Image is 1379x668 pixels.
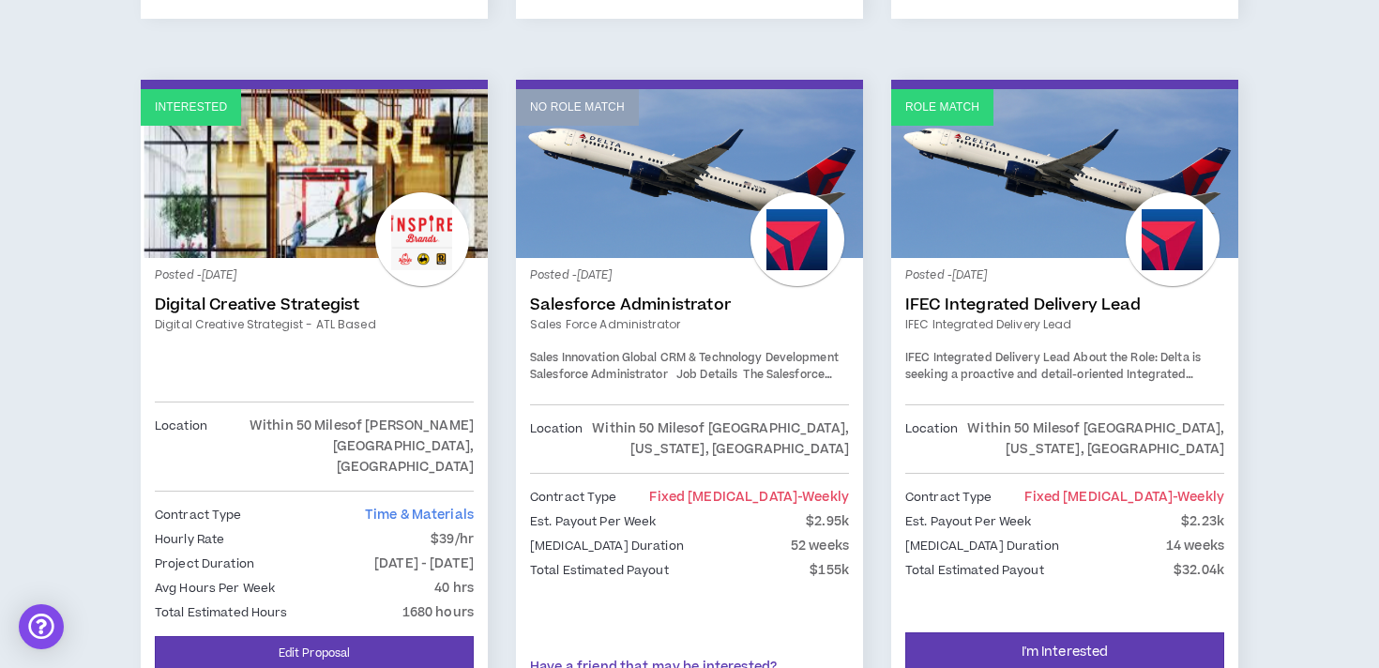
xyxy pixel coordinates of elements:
p: $32.04k [1174,560,1224,581]
span: Fixed [MEDICAL_DATA] [1024,488,1224,507]
strong: Global CRM & Technology Development [622,350,839,366]
p: Total Estimated Payout [530,560,669,581]
p: Avg Hours Per Week [155,578,275,599]
p: 40 hrs [434,578,474,599]
p: Within 50 Miles of [PERSON_NAME][GEOGRAPHIC_DATA], [GEOGRAPHIC_DATA] [207,416,474,478]
a: Role Match [891,89,1238,258]
p: Total Estimated Hours [155,602,288,623]
a: Digital Creative Strategist - ATL Based [155,316,474,333]
p: [MEDICAL_DATA] Duration [905,536,1059,556]
p: [DATE] - [DATE] [374,554,474,574]
span: Fixed [MEDICAL_DATA] [649,488,849,507]
p: Interested [155,99,227,116]
p: Posted - [DATE] [155,267,474,284]
strong: Job Details [676,367,737,383]
p: Contract Type [155,505,242,525]
span: - weekly [1173,488,1224,507]
strong: Sales Innovation [530,350,619,366]
p: [MEDICAL_DATA] Duration [530,536,684,556]
strong: IFEC Integrated Delivery Lead [905,350,1070,366]
p: Posted - [DATE] [530,267,849,284]
p: Within 50 Miles of [GEOGRAPHIC_DATA], [US_STATE], [GEOGRAPHIC_DATA] [583,418,849,460]
p: $39/hr [431,529,474,550]
p: Hourly Rate [155,529,224,550]
p: Contract Type [530,487,617,508]
a: IFEC Integrated Delivery Lead [905,296,1224,314]
p: $2.23k [1181,511,1224,532]
p: Location [530,418,583,460]
a: Salesforce Administrator [530,296,849,314]
p: Contract Type [905,487,993,508]
p: 1680 hours [402,602,474,623]
p: 14 weeks [1166,536,1224,556]
p: Est. Payout Per Week [905,511,1031,532]
p: Total Estimated Payout [905,560,1044,581]
a: No Role Match [516,89,863,258]
a: Sales Force Administrator [530,316,849,333]
a: IFEC Integrated Delivery Lead [905,316,1224,333]
strong: Salesforce Administrator [530,367,668,383]
p: Location [905,418,958,460]
a: Interested [141,89,488,258]
p: 52 weeks [791,536,849,556]
p: Within 50 Miles of [GEOGRAPHIC_DATA], [US_STATE], [GEOGRAPHIC_DATA] [958,418,1224,460]
p: $2.95k [806,511,849,532]
strong: About the Role: [1073,350,1158,366]
p: Project Duration [155,554,254,574]
p: Role Match [905,99,979,116]
p: $155k [810,560,849,581]
span: I'm Interested [1022,644,1109,661]
a: Digital Creative Strategist [155,296,474,314]
p: Posted - [DATE] [905,267,1224,284]
span: - weekly [797,488,849,507]
p: Est. Payout Per Week [530,511,656,532]
span: Time & Materials [365,506,474,524]
div: Open Intercom Messenger [19,604,64,649]
p: No Role Match [530,99,625,116]
p: Location [155,416,207,478]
